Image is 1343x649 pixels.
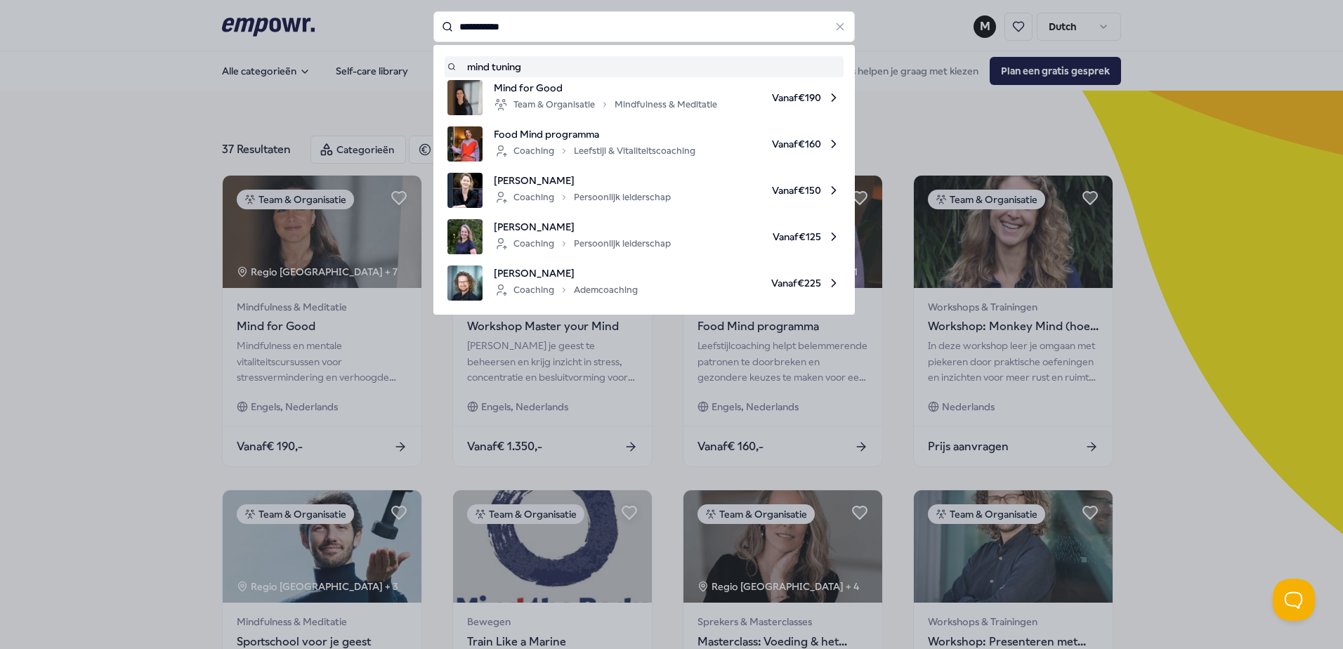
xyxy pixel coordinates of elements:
span: Vanaf € 160 [707,126,841,162]
div: Coaching Ademcoaching [494,282,638,299]
a: product imageMind for GoodTeam & OrganisatieMindfulness & MeditatieVanaf€190 [447,80,841,115]
a: product imageFood Mind programmaCoachingLeefstijl & VitaliteitscoachingVanaf€160 [447,126,841,162]
a: product image[PERSON_NAME]CoachingPersoonlijk leiderschapVanaf€125 [447,219,841,254]
input: Search for products, categories or subcategories [433,11,855,42]
span: Vanaf € 125 [682,219,841,254]
div: Team & Organisatie Mindfulness & Meditatie [494,96,717,113]
span: Vanaf € 225 [649,265,841,301]
a: product image[PERSON_NAME]CoachingAdemcoachingVanaf€225 [447,265,841,301]
span: Vanaf € 190 [728,80,841,115]
span: [PERSON_NAME] [494,219,671,235]
img: product image [447,126,483,162]
div: Coaching Persoonlijk leiderschap [494,189,671,206]
a: product image[PERSON_NAME]CoachingPersoonlijk leiderschapVanaf€150 [447,173,841,208]
div: Coaching Persoonlijk leiderschap [494,235,671,252]
span: Vanaf € 150 [682,173,841,208]
a: mind tuning [447,59,841,74]
span: Food Mind programma [494,126,695,142]
img: product image [447,265,483,301]
img: product image [447,219,483,254]
span: Mind for Good [494,80,717,96]
img: product image [447,80,483,115]
img: product image [447,173,483,208]
span: [PERSON_NAME] [494,265,638,281]
span: [PERSON_NAME] [494,173,671,188]
iframe: Help Scout Beacon - Open [1273,579,1315,621]
div: Coaching Leefstijl & Vitaliteitscoaching [494,143,695,159]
